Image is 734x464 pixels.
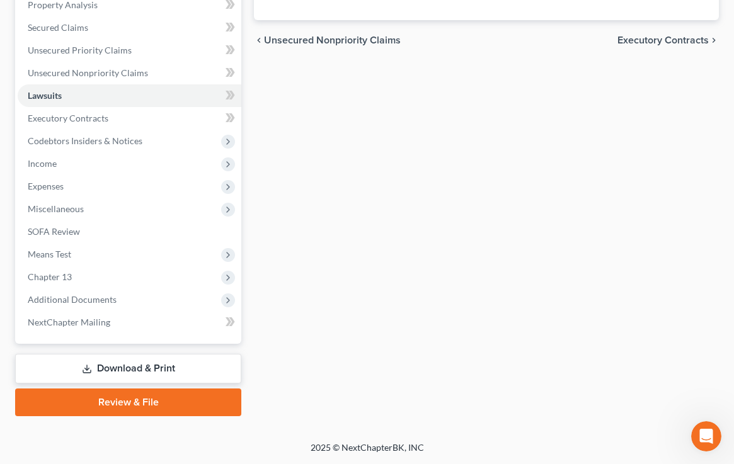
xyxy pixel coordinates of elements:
div: Emma says… [10,99,242,284]
a: Lawsuits [18,84,241,107]
button: Home [197,5,221,29]
button: Executory Contracts chevron_right [617,35,719,45]
span: Means Test [28,249,71,259]
span: Expenses [28,181,64,191]
span: Executory Contracts [28,113,108,123]
div: We encourage you to use the to answer any questions and we will respond to any unanswered inquiri... [20,199,197,248]
button: go back [8,5,32,29]
a: Executory Contracts [18,107,241,130]
span: Miscellaneous [28,203,84,214]
a: Unsecured Priority Claims [18,39,241,62]
a: SOFA Review [18,220,241,243]
i: chevron_right [709,35,719,45]
div: 2025 © NextChapterBK, INC [65,441,670,464]
div: In observance of[DATE],the NextChapter team will be out of office on[DATE]. Our team will be unav... [10,99,207,256]
span: NextChapter Mailing [28,317,110,327]
button: Send a message… [216,363,236,383]
textarea: Message… [11,341,241,363]
button: Upload attachment [60,368,70,378]
span: Codebtors Insiders & Notices [28,135,142,146]
a: NextChapter Mailing [18,311,241,334]
span: SOFA Review [28,226,80,237]
iframe: Intercom live chat [691,421,721,451]
div: [PERSON_NAME] • [DATE] [20,259,119,266]
a: Review & File [15,388,241,416]
button: Gif picker [40,368,50,378]
i: chevron_left [254,35,264,45]
button: Emoji picker [20,368,30,378]
p: Active 30m ago [61,16,125,28]
span: Unsecured Priority Claims [28,45,132,55]
img: Profile image for Emma [36,7,56,27]
span: Unsecured Nonpriority Claims [264,35,401,45]
span: Additional Documents [28,294,117,305]
span: Executory Contracts [617,35,709,45]
b: [DATE], [94,107,131,117]
a: Download & Print [15,354,241,383]
a: Help Center [20,200,170,222]
h1: [PERSON_NAME] [61,6,143,16]
b: [DATE] [31,181,64,191]
a: Unsecured Nonpriority Claims [18,62,241,84]
button: chevron_left Unsecured Nonpriority Claims [254,35,401,45]
span: Income [28,158,57,169]
span: Chapter 13 [28,271,72,282]
span: Lawsuits [28,90,62,101]
span: Unsecured Nonpriority Claims [28,67,148,78]
a: Secured Claims [18,16,241,39]
span: Secured Claims [28,22,88,33]
b: [DATE] [31,132,64,142]
button: Start recording [80,368,90,378]
div: In observance of the NextChapter team will be out of office on . Our team will be unavailable for... [20,106,197,193]
div: Close [221,5,244,28]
